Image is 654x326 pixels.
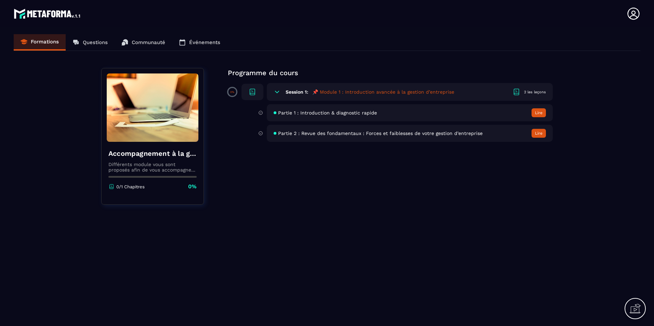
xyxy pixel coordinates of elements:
[532,129,546,138] button: Lire
[278,110,377,116] span: Partie 1 : Introduction & diagnostic rapide
[108,149,197,158] h4: Accompagnement à la gestion d'entreprise
[188,183,197,190] p: 0%
[14,7,81,21] img: logo
[230,91,234,94] p: 0%
[108,162,197,173] p: Différents module vous sont proposés afin de vous accompagner dans la gestion de votre entreprise...
[278,131,483,136] span: Partie 2 : Revue des fondamentaux : Forces et faiblesses de votre gestion d’entreprise
[312,89,454,95] h5: 📌 Module 1 : Introduction avancée à la gestion d’entreprise
[116,184,145,189] p: 0/1 Chapitres
[107,73,198,142] img: banner
[524,90,546,95] div: 2 les leçons
[532,108,546,117] button: Lire
[228,68,553,78] p: Programme du cours
[286,89,308,95] h6: Session 1:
